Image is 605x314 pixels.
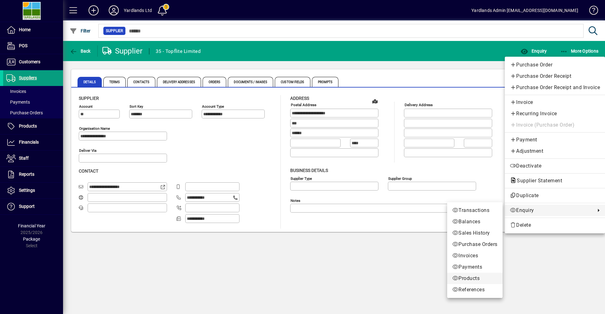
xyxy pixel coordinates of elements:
span: Purchase Orders [452,241,498,248]
span: Deactivate [510,162,600,170]
button: Deactivate supplier [505,160,605,172]
span: Products [452,275,498,282]
span: Balances [452,218,498,226]
span: Invoice [510,99,600,106]
span: Delete [510,221,600,229]
span: Adjustment [510,147,600,155]
span: Supplier Statement [510,178,565,184]
span: Purchase Order [510,61,600,69]
span: Purchase Order Receipt and Invoice [510,84,600,91]
span: Duplicate [510,192,600,199]
span: Purchase Order Receipt [510,72,600,80]
span: References [452,286,498,294]
span: Invoices [452,252,498,260]
span: Enquiry [510,207,592,214]
span: Transactions [452,207,498,214]
span: Payments [452,263,498,271]
span: Sales History [452,229,498,237]
span: Recurring Invoice [510,110,600,117]
span: Payment [510,136,600,144]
